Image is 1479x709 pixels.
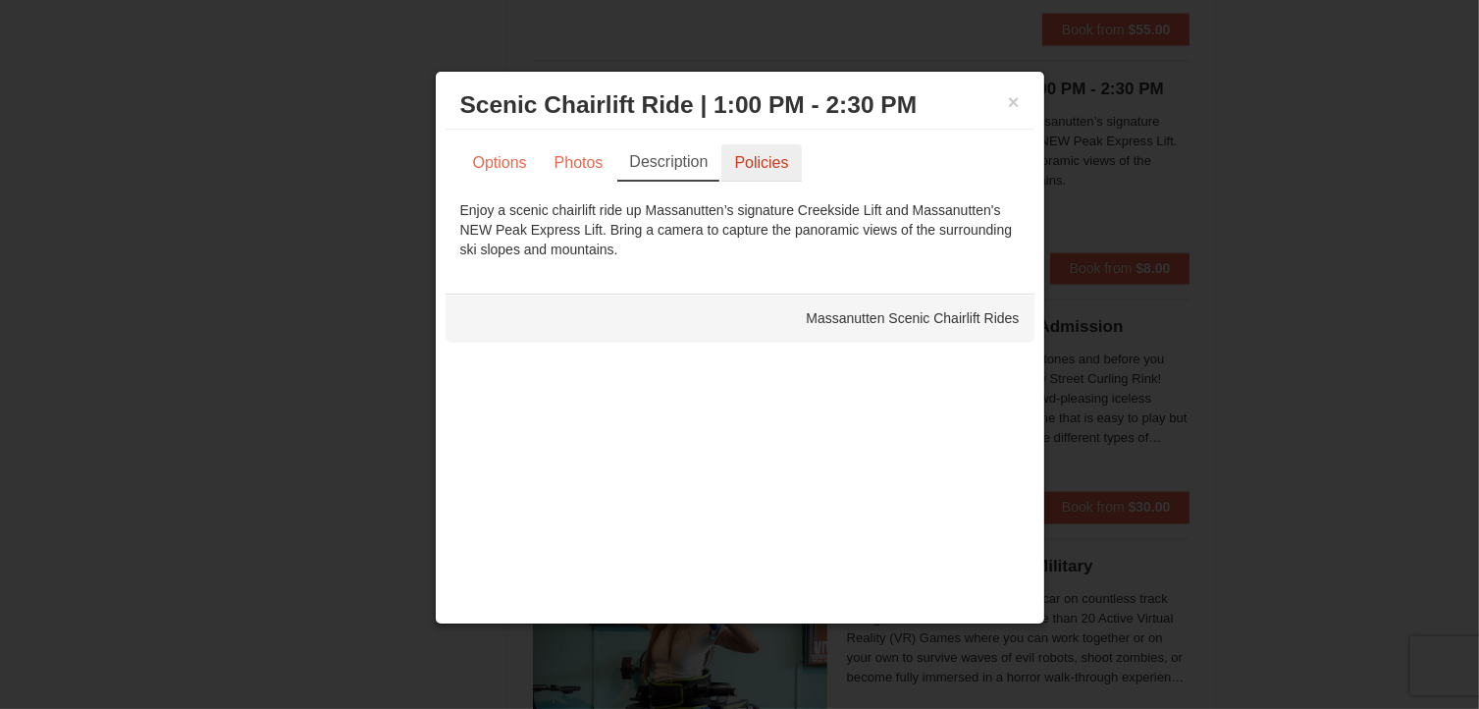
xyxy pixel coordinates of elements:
[617,144,719,182] a: Description
[542,144,616,182] a: Photos
[1008,92,1020,112] button: ×
[446,294,1034,343] div: Massanutten Scenic Chairlift Rides
[460,90,1020,120] h3: Scenic Chairlift Ride | 1:00 PM - 2:30 PM
[460,200,1020,259] div: Enjoy a scenic chairlift ride up Massanutten’s signature Creekside Lift and Massanutten's NEW Pea...
[460,144,540,182] a: Options
[721,144,801,182] a: Policies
